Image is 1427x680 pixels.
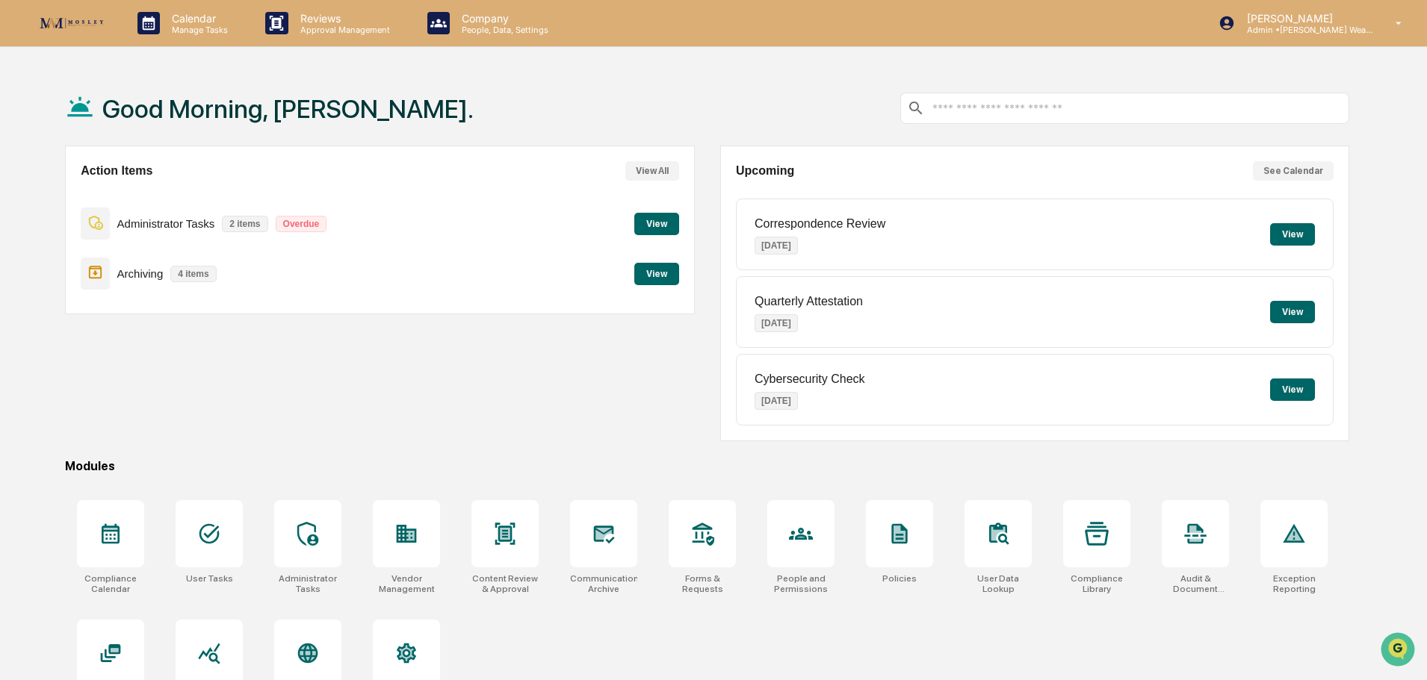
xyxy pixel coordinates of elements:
[160,12,235,25] p: Calendar
[9,182,102,209] a: 🖐️Preclearance
[1162,573,1229,594] div: Audit & Document Logs
[1253,161,1334,181] button: See Calendar
[755,217,885,231] p: Correspondence Review
[450,12,556,25] p: Company
[1270,301,1315,323] button: View
[186,573,233,584] div: User Tasks
[1379,631,1420,671] iframe: Open customer support
[102,182,191,209] a: 🗄️Attestations
[1270,223,1315,246] button: View
[36,13,108,33] img: logo
[634,266,679,280] a: View
[634,216,679,230] a: View
[254,119,272,137] button: Start new chat
[450,25,556,35] p: People, Data, Settings
[736,164,794,178] h2: Upcoming
[634,263,679,285] button: View
[51,114,245,129] div: Start new chat
[117,217,215,230] p: Administrator Tasks
[767,573,835,594] div: People and Permissions
[105,252,181,264] a: Powered byPylon
[755,237,798,255] p: [DATE]
[755,295,863,308] p: Quarterly Attestation
[160,25,235,35] p: Manage Tasks
[15,31,272,55] p: How can we help?
[755,392,798,410] p: [DATE]
[965,573,1032,594] div: User Data Lookup
[108,190,120,202] div: 🗄️
[9,210,100,237] a: 🔎Data Lookup
[102,94,474,124] h1: Good Morning, [PERSON_NAME].
[274,573,341,594] div: Administrator Tasks
[1235,25,1374,35] p: Admin • [PERSON_NAME] Wealth
[117,267,164,280] p: Archiving
[77,573,144,594] div: Compliance Calendar
[755,314,798,332] p: [DATE]
[15,218,27,230] div: 🔎
[123,188,185,203] span: Attestations
[81,164,152,178] h2: Action Items
[276,216,327,232] p: Overdue
[1235,12,1374,25] p: [PERSON_NAME]
[149,253,181,264] span: Pylon
[170,266,216,282] p: 4 items
[570,573,637,594] div: Communications Archive
[1270,378,1315,401] button: View
[1063,573,1130,594] div: Compliance Library
[373,573,440,594] div: Vendor Management
[1260,573,1328,594] div: Exception Reporting
[51,129,189,141] div: We're available if you need us!
[755,372,865,386] p: Cybersecurity Check
[15,190,27,202] div: 🖐️
[288,25,397,35] p: Approval Management
[30,188,96,203] span: Preclearance
[625,161,679,181] button: View All
[30,216,94,231] span: Data Lookup
[882,573,917,584] div: Policies
[15,114,42,141] img: 1746055101610-c473b297-6a78-478c-a979-82029cc54cd1
[669,573,736,594] div: Forms & Requests
[634,213,679,235] button: View
[471,573,539,594] div: Content Review & Approval
[288,12,397,25] p: Reviews
[222,216,267,232] p: 2 items
[65,459,1349,473] div: Modules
